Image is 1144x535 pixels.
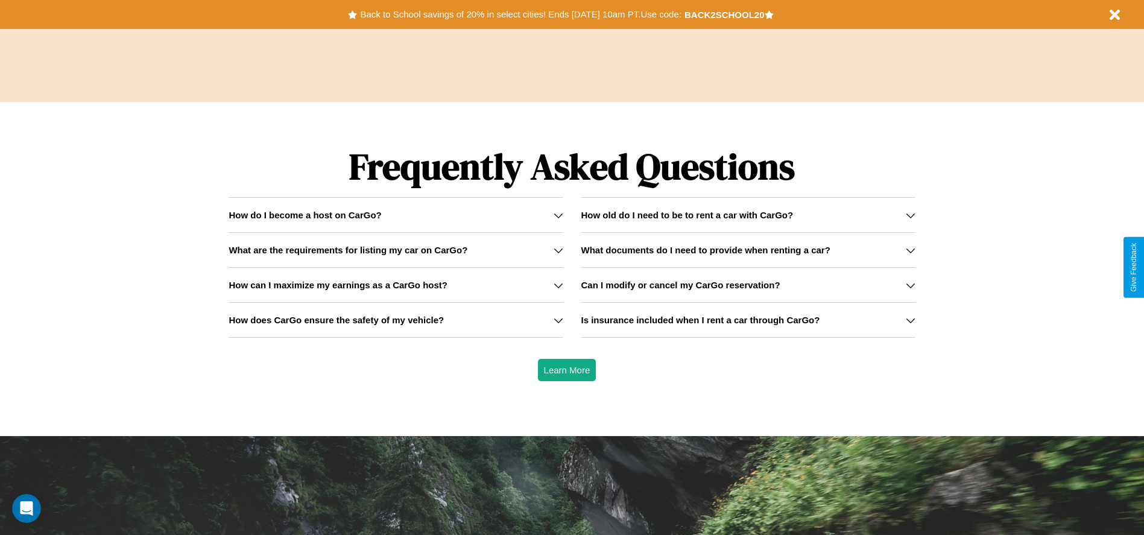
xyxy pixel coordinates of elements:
[581,280,780,290] h3: Can I modify or cancel my CarGo reservation?
[357,6,684,23] button: Back to School savings of 20% in select cities! Ends [DATE] 10am PT.Use code:
[581,315,820,325] h3: Is insurance included when I rent a car through CarGo?
[229,315,444,325] h3: How does CarGo ensure the safety of my vehicle?
[229,210,381,220] h3: How do I become a host on CarGo?
[229,136,915,197] h1: Frequently Asked Questions
[581,210,794,220] h3: How old do I need to be to rent a car with CarGo?
[538,359,596,381] button: Learn More
[229,245,467,255] h3: What are the requirements for listing my car on CarGo?
[1130,243,1138,292] div: Give Feedback
[229,280,447,290] h3: How can I maximize my earnings as a CarGo host?
[684,10,765,20] b: BACK2SCHOOL20
[12,494,41,523] iframe: Intercom live chat
[581,245,830,255] h3: What documents do I need to provide when renting a car?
